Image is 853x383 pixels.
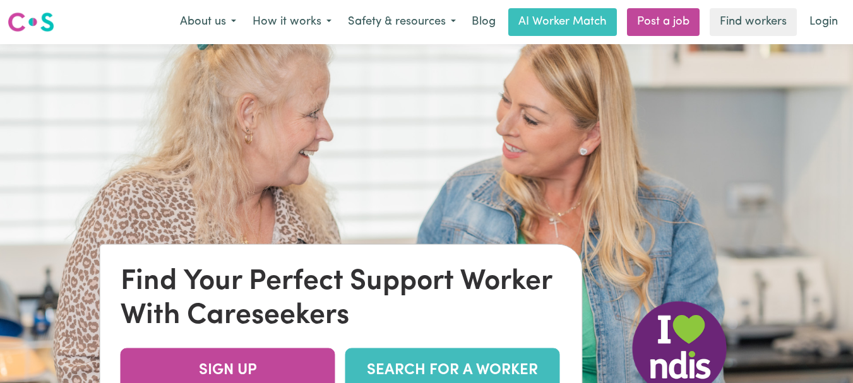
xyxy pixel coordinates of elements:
[627,8,700,36] a: Post a job
[121,265,562,333] div: Find Your Perfect Support Worker With Careseekers
[340,9,464,35] button: Safety & resources
[508,8,617,36] a: AI Worker Match
[8,8,54,37] a: Careseekers logo
[244,9,340,35] button: How it works
[8,11,54,33] img: Careseekers logo
[172,9,244,35] button: About us
[710,8,797,36] a: Find workers
[802,333,843,373] iframe: Button to launch messaging window
[464,8,503,36] a: Blog
[802,8,845,36] a: Login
